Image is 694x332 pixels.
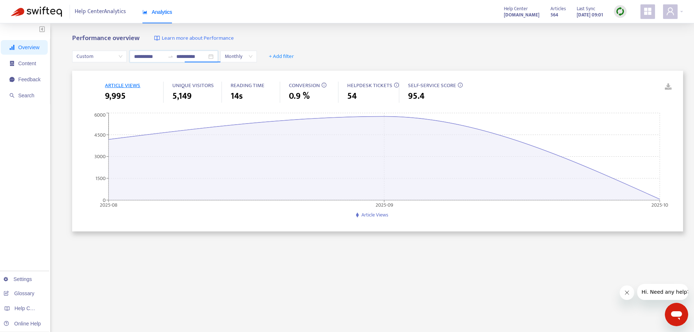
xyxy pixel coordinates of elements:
[95,174,106,183] tspan: 1500
[9,93,15,98] span: search
[105,90,126,103] span: 9,995
[172,90,192,103] span: 5,149
[162,34,234,43] span: Learn more about Performance
[616,7,625,16] img: sync.dc5367851b00ba804db3.png
[9,61,15,66] span: container
[408,81,456,90] span: SELF-SERVICE SCORE
[94,111,106,119] tspan: 6000
[289,81,320,90] span: CONVERSION
[11,7,62,17] img: Swifteq
[504,11,540,19] a: [DOMAIN_NAME]
[154,34,234,43] a: Learn more about Performance
[577,11,603,19] strong: [DATE] 09:01
[77,51,122,62] span: Custom
[361,211,388,219] span: Article Views
[504,5,528,13] span: Help Center
[577,5,595,13] span: Last Sync
[637,284,688,300] iframe: Message from company
[4,321,41,327] a: Online Help
[225,51,252,62] span: Monthly
[347,90,357,103] span: 54
[231,81,264,90] span: READING TIME
[643,7,652,16] span: appstore
[142,9,172,15] span: Analytics
[550,11,558,19] strong: 564
[18,93,34,98] span: Search
[142,9,148,15] span: area-chart
[651,200,668,209] tspan: 2025-10
[168,54,173,59] span: to
[4,290,34,296] a: Glossary
[75,5,126,19] span: Help Center Analytics
[408,90,424,103] span: 95.4
[18,60,36,66] span: Content
[9,77,15,82] span: message
[666,7,675,16] span: user
[15,305,44,311] span: Help Centers
[550,5,566,13] span: Articles
[168,54,173,59] span: swap-right
[665,303,688,326] iframe: Button to launch messaging window
[4,276,32,282] a: Settings
[72,32,140,44] b: Performance overview
[18,77,40,82] span: Feedback
[94,152,106,161] tspan: 3000
[4,5,52,11] span: Hi. Need any help?
[154,35,160,41] img: image-link
[18,44,39,50] span: Overview
[620,285,634,300] iframe: Close message
[9,45,15,50] span: signal
[263,51,299,62] button: + Add filter
[289,90,310,103] span: 0.9 %
[100,200,117,209] tspan: 2025-08
[231,90,243,103] span: 14s
[105,81,140,90] span: ARTICLE VIEWS
[269,52,294,61] span: + Add filter
[347,81,392,90] span: HELPDESK TICKETS
[94,130,106,139] tspan: 4500
[103,196,106,204] tspan: 0
[376,200,393,209] tspan: 2025-09
[172,81,214,90] span: UNIQUE VISITORS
